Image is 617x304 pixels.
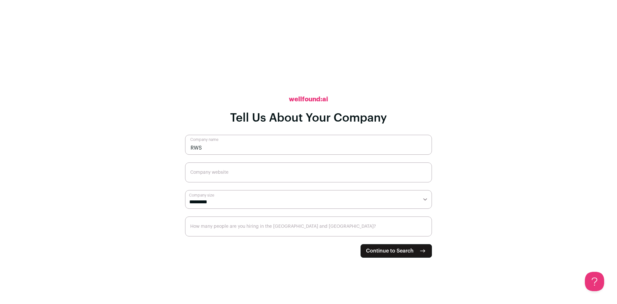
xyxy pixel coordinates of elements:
input: Company website [185,162,432,182]
input: How many people are you hiring in the US and Canada? [185,216,432,236]
button: Continue to Search [361,244,432,258]
span: Continue to Search [366,247,414,255]
iframe: Help Scout Beacon - Open [585,272,604,291]
h1: Tell Us About Your Company [230,112,387,124]
h2: wellfound:ai [289,95,328,104]
input: Company name [185,135,432,155]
